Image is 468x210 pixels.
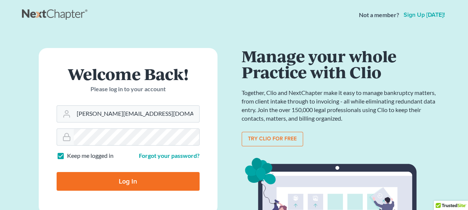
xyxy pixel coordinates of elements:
a: Forgot your password? [139,152,200,159]
p: Please log in to your account [57,85,200,93]
input: Email Address [74,106,199,122]
p: Together, Clio and NextChapter make it easy to manage bankruptcy matters, from client intake thro... [242,89,439,122]
a: Sign up [DATE]! [402,12,446,18]
label: Keep me logged in [67,152,114,160]
strong: Not a member? [359,11,399,19]
h1: Manage your whole Practice with Clio [242,48,439,80]
h1: Welcome Back! [57,66,200,82]
a: Try clio for free [242,132,303,147]
input: Log In [57,172,200,191]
